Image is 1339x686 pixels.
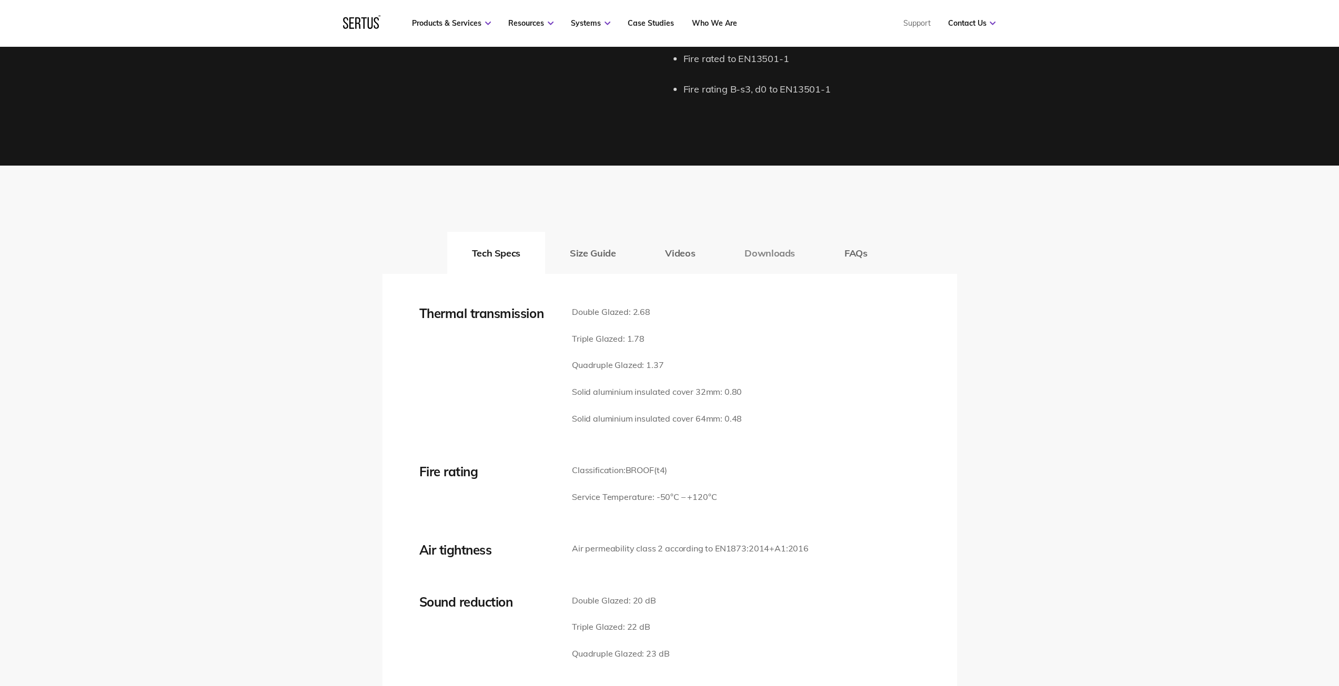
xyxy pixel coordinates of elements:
p: Double Glazed: 20 dB [572,594,669,608]
p: Classification: [572,464,717,477]
a: Case Studies [628,18,674,28]
li: Fire rated to EN13501-1 [683,52,957,67]
button: Videos [640,232,720,274]
button: FAQs [820,232,892,274]
div: Air tightness [419,542,556,558]
a: Who We Are [691,18,737,28]
a: Systems [571,18,610,28]
a: Support [903,18,930,28]
p: Solid aluminium insulated cover 64mm: 0.48 [572,412,742,426]
li: Fire rating B-s3, d0 to EN13501-1 [683,82,957,97]
p: Service Temperature: -50°C – +120°C [572,490,717,504]
p: Quadruple Glazed: 1.37 [572,359,742,372]
span: ROOF [631,465,653,475]
p: Double Glazed: 2.68 [572,305,742,319]
p: Quadruple Glazed: 23 dB [572,647,669,661]
div: Sound reduction [419,594,556,610]
button: Size Guide [545,232,640,274]
p: Triple Glazed: 1.78 [572,332,742,346]
button: Downloads [720,232,820,274]
p: Air permeability class 2 according to EN1873:2014+A1:2016 [572,542,809,556]
a: Resources [508,18,553,28]
a: Products & Services [412,18,491,28]
div: Fire rating [419,464,556,479]
p: Triple Glazed: 22 dB [572,620,669,634]
span: B [625,465,631,475]
iframe: Chat Widget [1150,564,1339,686]
div: Thermal transmission [419,305,556,321]
a: Contact Us [948,18,995,28]
p: Solid aluminium insulated cover 32mm: 0.80 [572,385,742,399]
span: (t4) [654,465,667,475]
